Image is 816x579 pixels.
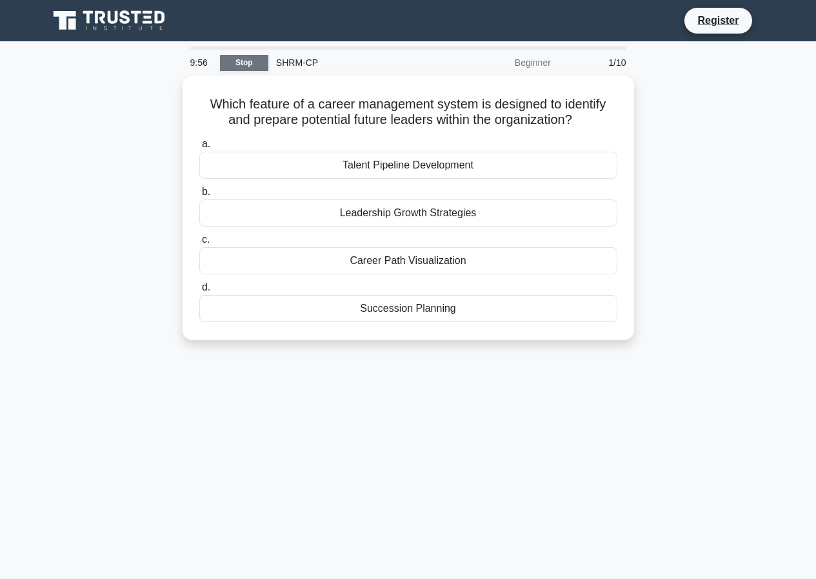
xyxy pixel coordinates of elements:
[559,50,634,76] div: 1/10
[202,234,210,245] span: c.
[198,96,619,128] h5: Which feature of a career management system is designed to identify and prepare potential future ...
[202,281,210,292] span: d.
[690,12,746,28] a: Register
[446,50,559,76] div: Beginner
[202,186,210,197] span: b.
[183,50,220,76] div: 9:56
[199,247,617,274] div: Career Path Visualization
[268,50,446,76] div: SHRM-CP
[199,152,617,179] div: Talent Pipeline Development
[199,295,617,322] div: Succession Planning
[220,55,268,71] a: Stop
[202,138,210,149] span: a.
[199,199,617,227] div: Leadership Growth Strategies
